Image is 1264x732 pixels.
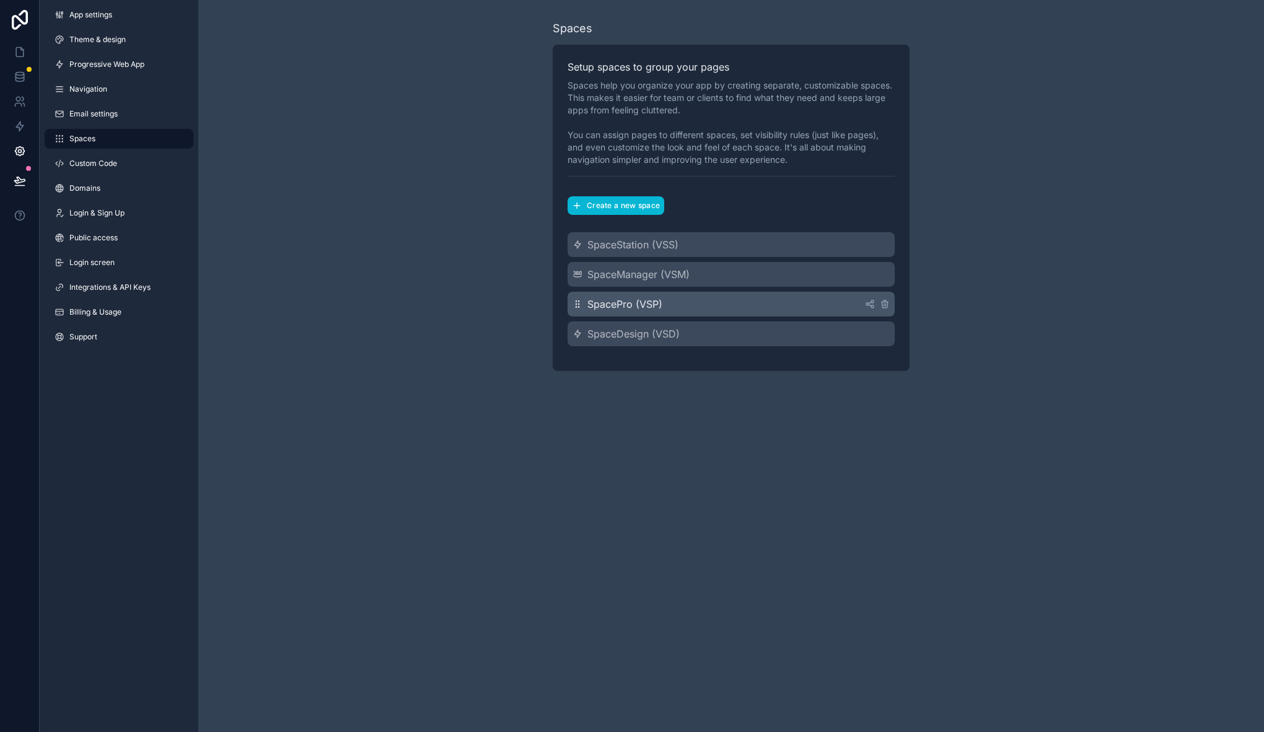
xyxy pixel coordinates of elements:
[45,327,193,347] a: Support
[587,237,678,252] span: SpaceStation (VSS)
[69,233,118,243] span: Public access
[69,159,117,168] span: Custom Code
[45,253,193,272] a: Login screen
[45,203,193,223] a: Login & Sign Up
[69,134,95,144] span: Spaces
[45,228,193,248] a: Public access
[587,297,662,312] span: SpacePro (VSP)
[45,154,193,173] a: Custom Code
[69,59,144,69] span: Progressive Web App
[45,104,193,124] a: Email settings
[69,332,97,342] span: Support
[69,84,107,94] span: Navigation
[568,321,895,346] a: SpaceDesign (VSD)
[568,292,895,316] a: SpacePro (VSP)
[69,183,100,193] span: Domains
[45,54,193,74] a: Progressive Web App
[587,326,680,341] span: SpaceDesign (VSD)
[587,201,660,211] span: Create a new space
[45,30,193,50] a: Theme & design
[69,208,125,218] span: Login & Sign Up
[568,196,664,215] button: Create a new space
[45,5,193,25] a: App settings
[568,79,895,166] p: Spaces help you organize your app by creating separate, customizable spaces. This makes it easier...
[553,20,592,37] div: Spaces
[45,277,193,297] a: Integrations & API Keys
[568,262,895,287] a: SpaceManager (VSM)
[45,302,193,322] a: Billing & Usage
[69,282,151,292] span: Integrations & API Keys
[69,258,115,268] span: Login screen
[45,129,193,149] a: Spaces
[568,232,895,257] a: SpaceStation (VSS)
[45,178,193,198] a: Domains
[568,59,895,74] h2: Setup spaces to group your pages
[69,109,118,119] span: Email settings
[69,10,112,20] span: App settings
[45,79,193,99] a: Navigation
[69,307,121,317] span: Billing & Usage
[69,35,126,45] span: Theme & design
[587,267,690,282] span: SpaceManager (VSM)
